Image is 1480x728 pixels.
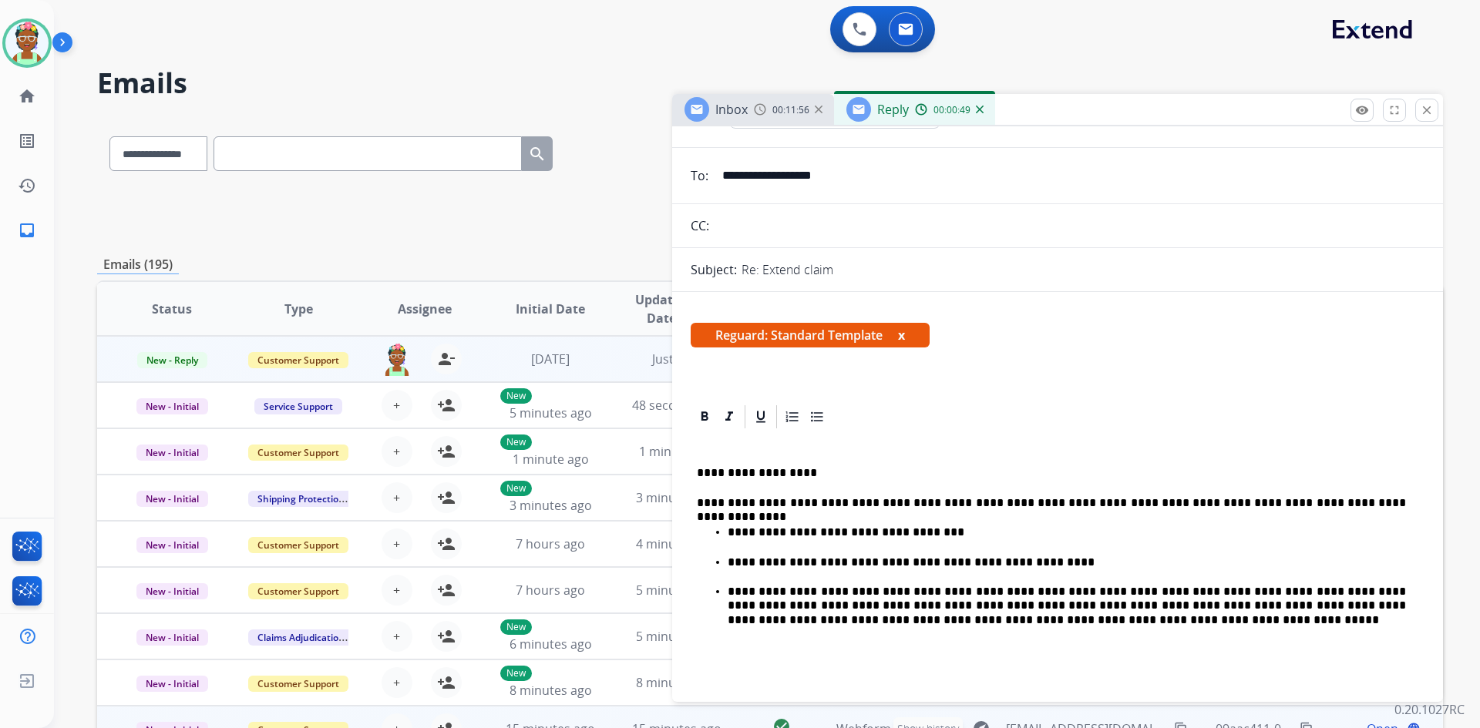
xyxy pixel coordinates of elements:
span: Status [152,300,192,318]
span: Service Support [254,398,342,414]
span: Customer Support [248,352,348,368]
span: + [393,396,400,414]
mat-icon: person_add [437,488,456,507]
span: + [393,442,400,461]
button: + [382,390,412,421]
p: CC: [691,216,709,235]
span: 48 seconds ago [632,397,722,414]
span: New - Initial [136,676,208,692]
span: + [393,627,400,646]
button: + [382,575,412,606]
span: New - Initial [136,537,208,553]
span: New - Initial [136,583,208,599]
span: Reguard: Standard Template [691,323,930,347]
span: Customer Support [248,676,348,692]
p: New [500,388,532,404]
mat-icon: person_add [437,442,456,461]
p: 0.20.1027RC [1394,700,1465,719]
span: New - Initial [136,445,208,461]
mat-icon: person_add [437,396,456,414]
span: 3 minutes ago [510,497,592,514]
span: Just now [652,351,701,367]
img: agent-avatar [382,344,412,376]
span: Customer Support [248,445,348,461]
span: Type [284,300,313,318]
span: + [393,488,400,507]
p: New [500,666,532,681]
button: + [382,621,412,652]
p: Subject: [691,260,737,279]
span: New - Reply [137,352,207,368]
span: New - Initial [136,629,208,646]
span: 5 minutes ago [510,404,592,421]
button: + [382,436,412,467]
span: Reply [877,101,909,118]
span: 00:00:49 [933,104,970,116]
span: 7 hours ago [516,535,585,552]
span: + [393,535,400,553]
mat-icon: fullscreen [1387,103,1401,117]
span: [DATE] [531,351,570,367]
span: 1 minute ago [639,443,715,460]
span: 7 hours ago [516,582,585,599]
button: x [898,326,905,344]
mat-icon: remove_red_eye [1355,103,1369,117]
mat-icon: person_add [437,581,456,599]
span: 4 minutes ago [636,535,718,552]
span: 6 minutes ago [510,636,592,653]
mat-icon: list_alt [18,132,36,150]
span: 8 minutes ago [636,674,718,691]
p: To: [691,166,708,185]
button: + [382,482,412,513]
mat-icon: person_remove [437,350,456,368]
button: + [382,667,412,698]
span: 3 minutes ago [636,489,718,506]
img: avatar [5,22,49,65]
mat-icon: search [528,145,547,163]
mat-icon: person_add [437,535,456,553]
span: Customer Support [248,583,348,599]
span: Initial Date [516,300,585,318]
h2: Emails [97,68,1443,99]
button: + [382,528,412,559]
div: Bold [693,405,716,428]
span: Updated Date [627,290,697,327]
span: 5 minutes ago [636,628,718,645]
div: Ordered List [781,405,804,428]
mat-icon: person_add [437,627,456,646]
p: Emails (195) [97,255,179,274]
span: Claims Adjudication [248,629,354,646]
mat-icon: home [18,87,36,106]
span: 1 minute ago [513,451,589,468]
span: Customer Support [248,537,348,553]
div: Italic [718,405,741,428]
div: Bullet List [806,405,829,428]
span: Assignee [398,300,452,318]
span: New - Initial [136,491,208,507]
p: New [500,619,532,635]
span: Inbox [715,101,748,118]
p: New [500,481,532,496]
span: 8 minutes ago [510,682,592,699]
span: + [393,581,400,599]
span: 00:11:56 [772,104,809,116]
mat-icon: history [18,176,36,195]
p: Re: Extend claim [742,260,833,279]
span: New - Initial [136,398,208,414]
p: New [500,434,532,450]
div: Underline [749,405,772,428]
span: + [393,673,400,692]
span: Shipping Protection [248,491,354,507]
mat-icon: inbox [18,221,36,240]
span: 5 minutes ago [636,582,718,599]
mat-icon: close [1420,103,1434,117]
mat-icon: person_add [437,673,456,692]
